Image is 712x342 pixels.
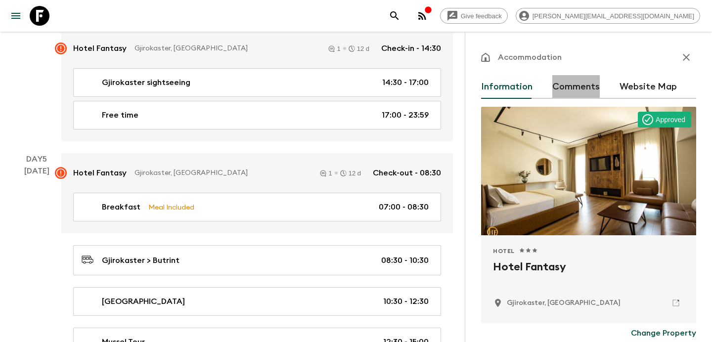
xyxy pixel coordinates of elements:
p: 08:30 - 10:30 [381,255,429,266]
button: Website Map [620,75,677,99]
p: [GEOGRAPHIC_DATA] [102,296,185,307]
p: Gjirokaster, [GEOGRAPHIC_DATA] [134,43,316,53]
p: Gjirokaster, Albania [507,298,621,308]
button: Information [481,75,533,99]
p: Meal Included [148,202,194,213]
button: search adventures [385,6,404,26]
a: Hotel FantasyGjirokaster, [GEOGRAPHIC_DATA]112 dCheck-in - 14:30 [61,29,453,68]
p: Accommodation [498,51,562,63]
div: 1 [320,170,332,176]
div: [PERSON_NAME][EMAIL_ADDRESS][DOMAIN_NAME] [516,8,700,24]
span: Give feedback [455,12,507,20]
p: 07:00 - 08:30 [379,201,429,213]
p: Change Property [631,327,696,339]
p: Free time [102,109,138,121]
p: Check-in - 14:30 [381,43,441,54]
p: Approved [656,115,685,125]
p: Day 5 [12,153,61,165]
a: Give feedback [440,8,508,24]
button: menu [6,6,26,26]
p: Gjirokaster > Butrint [102,255,179,266]
a: [GEOGRAPHIC_DATA]10:30 - 12:30 [73,287,441,316]
div: 1 [328,45,340,52]
h2: Hotel Fantasy [493,259,684,291]
p: Gjirokaster sightseeing [102,77,190,88]
p: Check-out - 08:30 [373,167,441,179]
p: 14:30 - 17:00 [382,77,429,88]
p: Gjirokaster, [GEOGRAPHIC_DATA] [134,168,308,178]
a: BreakfastMeal Included07:00 - 08:30 [73,193,441,221]
p: Breakfast [102,201,140,213]
div: Photo of Hotel Fantasy [481,107,696,235]
a: Hotel FantasyGjirokaster, [GEOGRAPHIC_DATA]112 dCheck-out - 08:30 [61,153,453,193]
a: Free time17:00 - 23:59 [73,101,441,129]
p: Hotel Fantasy [73,43,127,54]
p: 10:30 - 12:30 [383,296,429,307]
p: 17:00 - 23:59 [382,109,429,121]
a: Gjirokaster sightseeing14:30 - 17:00 [73,68,441,97]
span: Hotel [493,247,515,255]
span: [PERSON_NAME][EMAIL_ADDRESS][DOMAIN_NAME] [527,12,700,20]
p: Hotel Fantasy [73,167,127,179]
a: Gjirokaster > Butrint08:30 - 10:30 [73,245,441,275]
div: 12 d [340,170,361,176]
div: 12 d [349,45,369,52]
button: Comments [552,75,600,99]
